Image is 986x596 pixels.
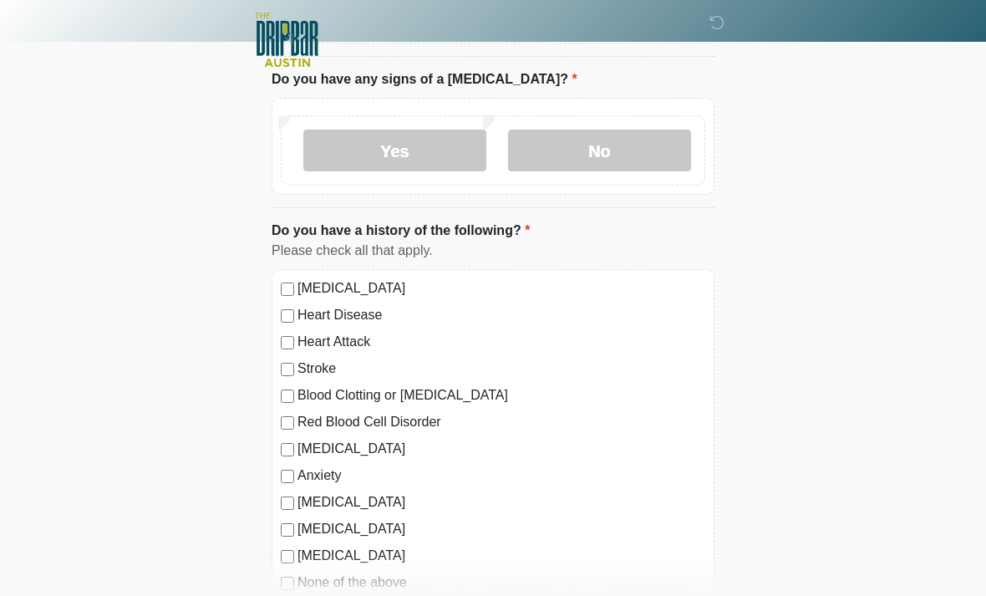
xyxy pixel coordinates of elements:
[272,221,530,241] label: Do you have a history of the following?
[297,278,705,298] label: [MEDICAL_DATA]
[297,359,705,379] label: Stroke
[297,439,705,459] label: [MEDICAL_DATA]
[297,546,705,566] label: [MEDICAL_DATA]
[281,577,294,590] input: None of the above
[281,470,294,483] input: Anxiety
[297,385,705,405] label: Blood Clotting or [MEDICAL_DATA]
[297,332,705,352] label: Heart Attack
[272,69,577,89] label: Do you have any signs of a [MEDICAL_DATA]?
[281,336,294,349] input: Heart Attack
[255,13,318,67] img: The DRIPBaR - Austin The Domain Logo
[281,363,294,376] input: Stroke
[297,466,705,486] label: Anxiety
[272,241,714,261] div: Please check all that apply.
[281,550,294,563] input: [MEDICAL_DATA]
[281,523,294,537] input: [MEDICAL_DATA]
[281,497,294,510] input: [MEDICAL_DATA]
[297,412,705,432] label: Red Blood Cell Disorder
[281,390,294,403] input: Blood Clotting or [MEDICAL_DATA]
[297,573,705,593] label: None of the above
[303,130,486,171] label: Yes
[281,309,294,323] input: Heart Disease
[508,130,691,171] label: No
[281,443,294,456] input: [MEDICAL_DATA]
[297,492,705,512] label: [MEDICAL_DATA]
[297,519,705,539] label: [MEDICAL_DATA]
[297,305,705,325] label: Heart Disease
[281,416,294,430] input: Red Blood Cell Disorder
[281,283,294,296] input: [MEDICAL_DATA]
